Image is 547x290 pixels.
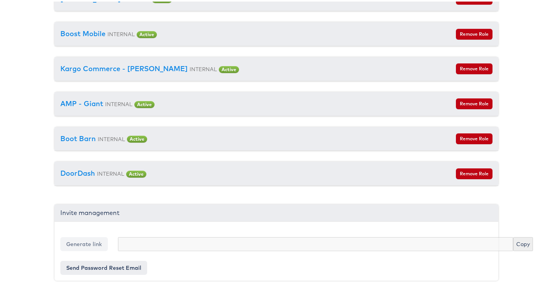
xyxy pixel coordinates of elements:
button: Remove Role [456,62,492,73]
small: INTERNAL [97,169,124,175]
a: AMP - Giant [60,98,103,107]
button: Generate link [60,236,108,250]
div: Invite management [55,203,498,220]
button: Copy [513,236,533,250]
small: INTERNAL [105,99,132,106]
button: Remove Role [456,167,492,178]
span: Active [127,134,147,141]
a: Boost Mobile [60,28,106,37]
button: Remove Role [456,27,492,38]
span: Active [219,65,239,72]
small: INTERNAL [98,134,125,141]
a: DoorDash [60,167,95,176]
span: Active [126,169,146,176]
small: INTERNAL [190,64,217,71]
span: Active [134,100,155,107]
a: Kargo Commerce - [PERSON_NAME] [60,63,188,72]
span: Active [137,30,157,37]
button: Send Password Reset Email [60,259,147,273]
a: Boot Barn [60,133,96,142]
button: Remove Role [456,97,492,108]
small: INTERNAL [107,29,135,36]
button: Remove Role [456,132,492,143]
